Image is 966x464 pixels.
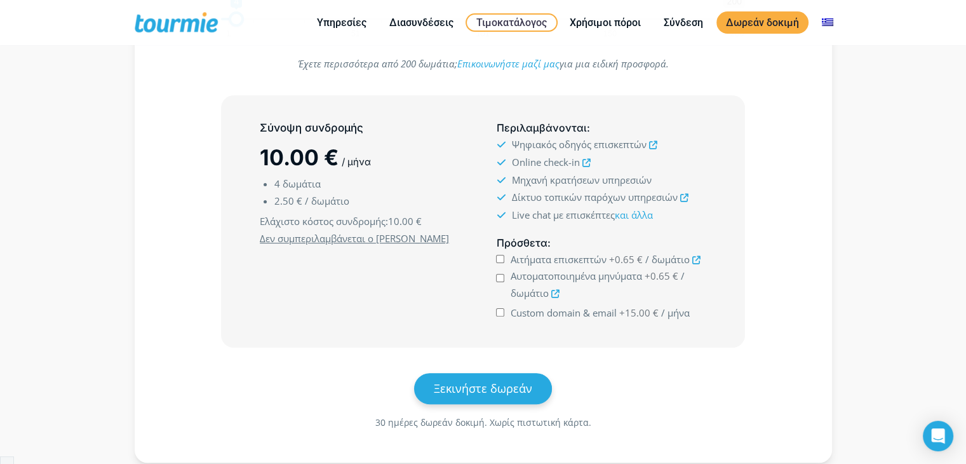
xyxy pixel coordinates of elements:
span: 10.00 € [388,215,422,228]
a: Χρήσιμοι πόροι [560,15,650,31]
a: Τιμοκατάλογος [466,13,558,32]
span: / δωμάτιο [305,194,349,207]
a: Ξεκινήστε δωρεάν [414,373,552,404]
div: Open Intercom Messenger [923,421,953,451]
span: / μήνα [661,306,690,319]
span: Περιλαμβάνονται [496,121,586,134]
span: 30 ημέρες δωρεάν δοκιμή. Χωρίς πιστωτική κάρτα. [375,416,591,428]
span: / δωμάτιο [645,253,690,266]
h5: : [496,235,706,251]
a: Σύνδεση [654,15,713,31]
a: και άλλα [614,208,652,221]
a: Επικοινωνήστε μαζί μας [457,57,559,70]
span: 2.50 € [274,194,302,207]
span: / μήνα [342,156,371,168]
span: 10.00 € [260,144,339,170]
span: Δίκτυο τοπικών παρόχων υπηρεσιών [511,191,677,203]
span: Online check-in [511,156,579,168]
h5: : [496,120,706,136]
p: Έχετε περισσότερα από 200 δωμάτια; για μια ειδική προσφορά. [221,55,745,72]
a: Δωρεάν δοκιμή [716,11,808,34]
span: +15.00 € [619,306,659,319]
span: δωμάτια [283,177,321,190]
u: Δεν συμπεριλαμβάνεται ο [PERSON_NAME] [260,232,449,245]
span: Ψηφιακός οδηγός επισκεπτών [511,138,646,151]
span: Live chat με επισκέπτες [511,208,652,221]
span: Ελάχιστο κόστος συνδρομής [260,215,386,228]
span: +0.65 € [645,270,678,282]
span: 4 [274,177,280,190]
span: Μηχανή κρατήσεων υπηρεσιών [511,174,651,186]
span: Αυτοματοποιημένα μηνύματα [511,270,642,282]
span: Αιτήματα επισκεπτών [511,253,607,266]
span: Πρόσθετα [496,236,547,249]
span: : [260,213,469,230]
a: Υπηρεσίες [307,15,376,31]
span: Ξεκινήστε δωρεάν [434,381,532,396]
h5: Σύνοψη συνδρομής [260,120,469,136]
span: Custom domain & email [511,306,617,319]
span: +0.65 € [609,253,643,266]
a: Διασυνδέσεις [380,15,463,31]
